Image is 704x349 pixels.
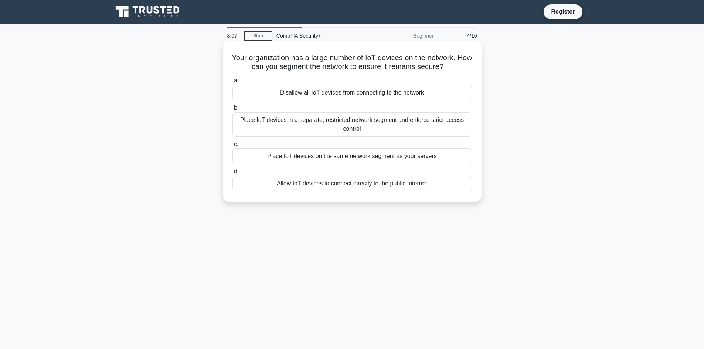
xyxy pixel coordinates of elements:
[232,53,473,72] h5: Your organization has a large number of IoT devices on the network. How can you segment the netwo...
[223,28,244,43] div: 8:07
[244,31,272,41] a: Stop
[234,168,239,174] span: d.
[232,148,472,164] div: Place IoT devices on the same network segment as your servers
[234,141,238,147] span: c.
[547,7,579,16] a: Register
[232,112,472,137] div: Place IoT devices in a separate, restricted network segment and enforce strict access control
[272,28,374,43] div: CompTIA Security+
[374,28,438,43] div: Beginner
[438,28,482,43] div: 4/10
[232,85,472,100] div: Disallow all IoT devices from connecting to the network
[232,176,472,191] div: Allow IoT devices to connect directly to the public Internet
[234,105,239,111] span: b.
[234,77,239,83] span: a.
